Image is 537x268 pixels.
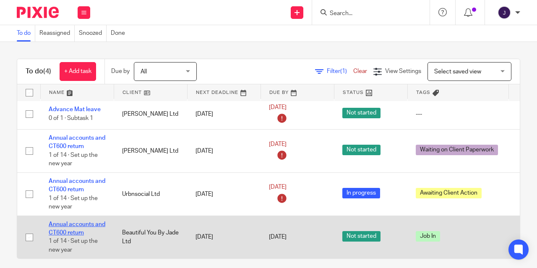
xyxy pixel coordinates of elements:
[49,221,105,236] a: Annual accounts and CT600 return
[49,107,101,112] a: Advance Mat leave
[49,135,105,149] a: Annual accounts and CT600 return
[327,68,353,74] span: Filter
[114,130,187,173] td: [PERSON_NAME] Ltd
[17,25,35,42] a: To do
[60,62,96,81] a: + Add task
[269,234,287,240] span: [DATE]
[416,90,430,95] span: Tags
[39,25,75,42] a: Reassigned
[114,172,187,216] td: Urbnsocial Ltd
[353,68,367,74] a: Clear
[416,145,498,155] span: Waiting on Client Paperwork
[416,231,440,242] span: Job In
[340,68,347,74] span: (1)
[49,115,93,121] span: 0 of 1 · Subtask 1
[111,67,130,75] p: Due by
[342,188,380,198] span: In progress
[329,10,404,18] input: Search
[187,216,261,258] td: [DATE]
[49,195,98,210] span: 1 of 14 · Set up the new year
[17,7,59,18] img: Pixie
[385,68,421,74] span: View Settings
[43,68,51,75] span: (4)
[416,110,500,118] div: ---
[79,25,107,42] a: Snoozed
[416,188,482,198] span: Awaiting Client Action
[114,99,187,130] td: [PERSON_NAME] Ltd
[342,108,381,118] span: Not started
[498,6,511,19] img: svg%3E
[187,130,261,173] td: [DATE]
[342,145,381,155] span: Not started
[269,141,287,147] span: [DATE]
[49,239,98,253] span: 1 of 14 · Set up the new year
[49,178,105,193] a: Annual accounts and CT600 return
[114,216,187,258] td: Beautiful You By Jade Ltd
[269,185,287,190] span: [DATE]
[342,231,381,242] span: Not started
[269,104,287,110] span: [DATE]
[434,69,481,75] span: Select saved view
[187,99,261,130] td: [DATE]
[49,152,98,167] span: 1 of 14 · Set up the new year
[26,67,51,76] h1: To do
[141,69,147,75] span: All
[111,25,129,42] a: Done
[187,172,261,216] td: [DATE]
